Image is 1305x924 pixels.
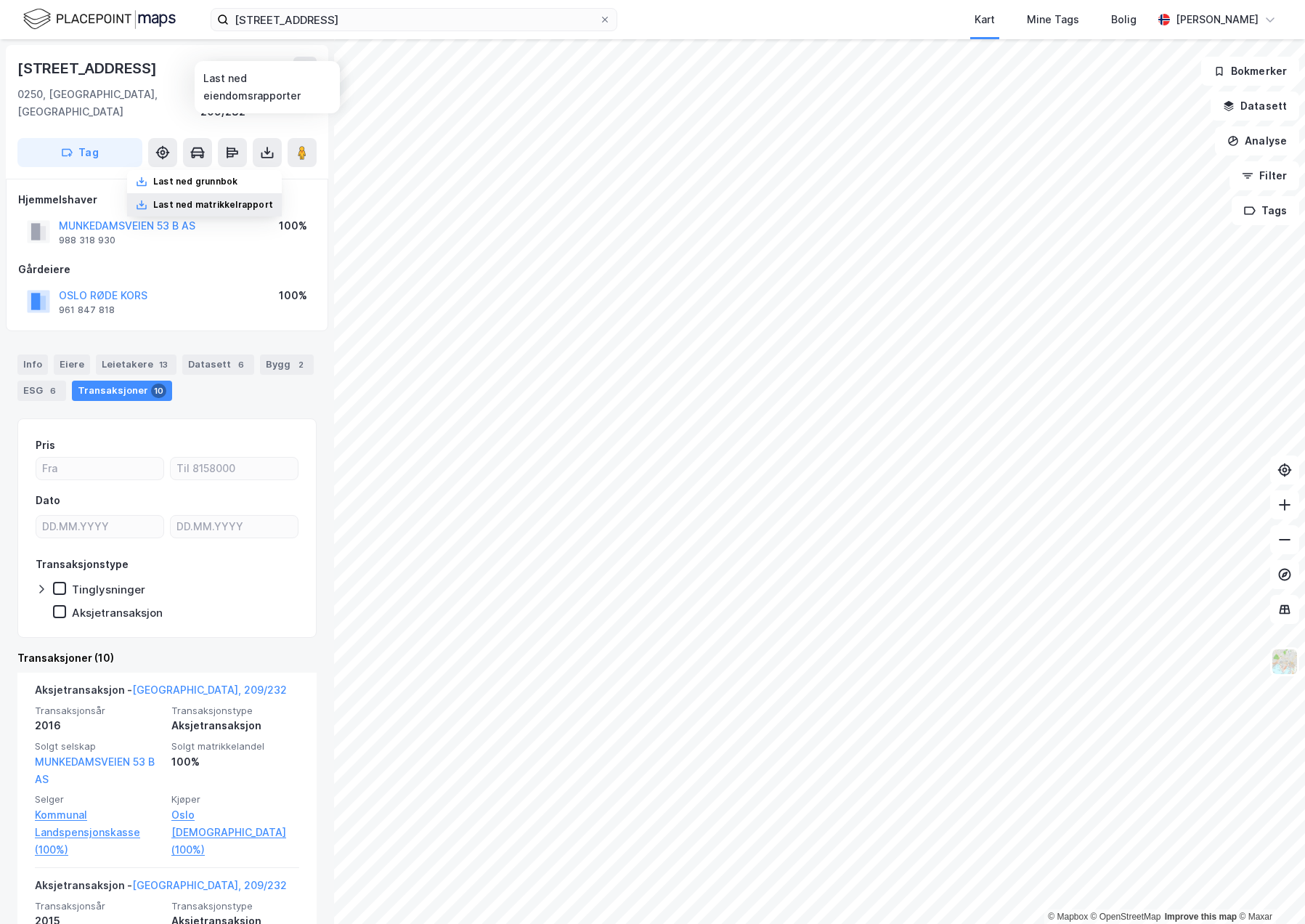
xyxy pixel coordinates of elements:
[1165,912,1237,922] a: Improve this map
[35,806,163,859] a: Kommunal Landspensjonskasse (100%)
[171,516,298,538] input: DD.MM.YYYY
[35,877,287,900] div: Aksjetransaksjon -
[132,684,287,696] a: [GEOGRAPHIC_DATA], 209/232
[171,900,299,912] span: Transaksjonstype
[171,717,299,734] div: Aksjetransaksjon
[1232,196,1299,225] button: Tags
[18,261,316,278] div: Gårdeiere
[17,381,66,401] div: ESG
[171,806,299,859] a: Oslo [DEMOGRAPHIC_DATA] (100%)
[153,176,237,187] div: Last ned grunnbok
[1229,161,1299,190] button: Filter
[54,354,90,375] div: Eiere
[59,304,115,316] div: 961 847 818
[1232,854,1305,924] div: Kontrollprogram for chat
[72,583,145,596] div: Tinglysninger
[1027,11,1079,28] div: Mine Tags
[171,793,299,806] span: Kjøper
[234,357,248,372] div: 6
[171,740,299,753] span: Solgt matrikkelandel
[35,900,163,912] span: Transaksjonsår
[260,354,314,375] div: Bygg
[156,357,171,372] div: 13
[59,235,115,246] div: 988 318 930
[1232,854,1305,924] iframe: Chat Widget
[35,681,287,705] div: Aksjetransaksjon -
[1215,126,1299,155] button: Analyse
[171,458,298,479] input: Til 8158000
[35,740,163,753] span: Solgt selskap
[975,11,995,28] div: Kart
[72,381,172,401] div: Transaksjoner
[229,9,599,31] input: Søk på adresse, matrikkel, gårdeiere, leietakere eller personer
[182,354,254,375] div: Datasett
[153,199,273,211] div: Last ned matrikkelrapport
[18,191,316,208] div: Hjemmelshaver
[72,606,163,620] div: Aksjetransaksjon
[171,753,299,771] div: 100%
[200,86,317,121] div: [GEOGRAPHIC_DATA], 209/232
[1211,92,1299,121] button: Datasett
[293,357,308,372] div: 2
[36,556,129,573] div: Transaksjonstype
[36,437,55,454] div: Pris
[1091,912,1161,922] a: OpenStreetMap
[17,649,317,667] div: Transaksjoner (10)
[35,705,163,717] span: Transaksjonsår
[151,384,166,398] div: 10
[23,7,176,32] img: logo.f888ab2527a4732fd821a326f86c7f29.svg
[96,354,176,375] div: Leietakere
[1048,912,1088,922] a: Mapbox
[17,86,200,121] div: 0250, [GEOGRAPHIC_DATA], [GEOGRAPHIC_DATA]
[36,516,163,538] input: DD.MM.YYYY
[132,879,287,891] a: [GEOGRAPHIC_DATA], 209/232
[35,793,163,806] span: Selger
[36,458,163,479] input: Fra
[279,217,307,235] div: 100%
[36,492,60,509] div: Dato
[171,705,299,717] span: Transaksjonstype
[1201,57,1299,86] button: Bokmerker
[279,287,307,304] div: 100%
[17,354,48,375] div: Info
[17,138,142,167] button: Tag
[1271,648,1298,676] img: Z
[1111,11,1137,28] div: Bolig
[35,717,163,734] div: 2016
[1176,11,1259,28] div: [PERSON_NAME]
[17,57,160,80] div: [STREET_ADDRESS]
[35,755,155,785] a: MUNKEDAMSVEIEN 53 B AS
[46,384,60,398] div: 6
